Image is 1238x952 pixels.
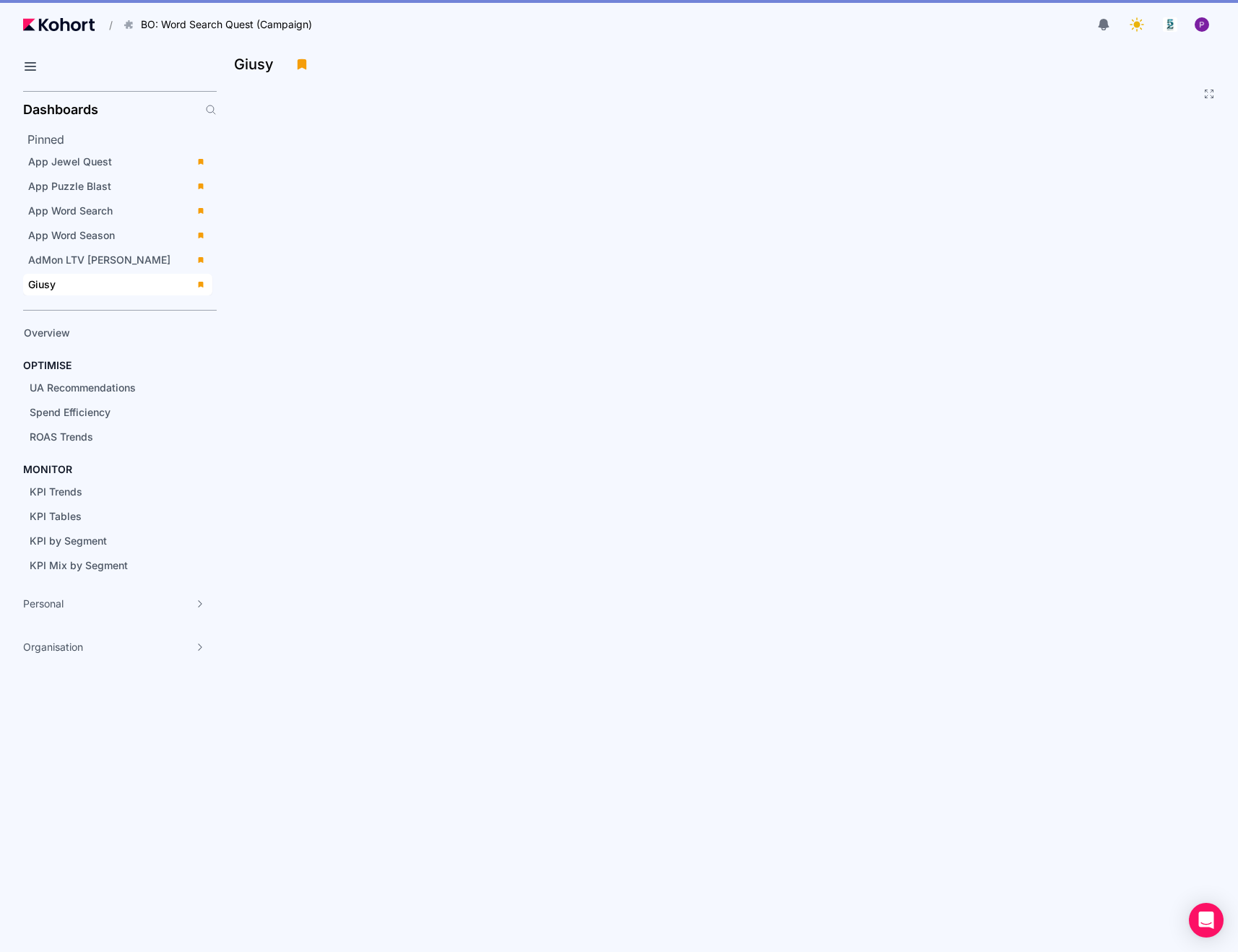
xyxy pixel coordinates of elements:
h4: OPTIMISE [23,358,72,373]
a: KPI Trends [25,481,192,503]
span: KPI by Segment [30,535,107,547]
a: Spend Efficiency [25,402,192,423]
span: Overview [24,326,70,339]
span: / [98,17,113,33]
a: Overview [19,322,192,344]
span: App Jewel Quest [28,155,112,168]
a: App Word Search [23,200,212,222]
a: Giusy [23,274,212,295]
span: UA Recommendations [30,381,136,394]
span: KPI Trends [30,485,82,498]
span: KPI Tables [30,510,82,522]
h2: Dashboards [23,103,98,116]
span: Spend Efficiency [30,406,111,418]
h2: Pinned [27,131,217,148]
button: Fullscreen [1203,88,1215,100]
span: App Puzzle Blast [28,180,111,192]
a: UA Recommendations [25,377,192,399]
a: App Jewel Quest [23,151,212,173]
span: Personal [23,597,64,611]
button: BO: Word Search Quest (Campaign) [116,12,327,37]
a: KPI Mix by Segment [25,555,192,576]
span: BO: Word Search Quest (Campaign) [141,17,312,32]
a: App Word Season [23,225,212,246]
img: logo_logo_images_1_20240607072359498299_20240828135028712857.jpeg [1163,17,1177,32]
span: App Word Search [28,204,113,217]
span: AdMon LTV [PERSON_NAME] [28,254,170,266]
a: KPI by Segment [25,530,192,552]
h4: MONITOR [23,462,72,477]
h3: Giusy [234,57,282,72]
a: ROAS Trends [25,426,192,448]
span: KPI Mix by Segment [30,559,128,571]
span: ROAS Trends [30,430,93,443]
div: Open Intercom Messenger [1189,903,1224,938]
span: Organisation [23,640,83,654]
span: Giusy [28,278,56,290]
span: App Word Season [28,229,115,241]
img: Kohort logo [23,18,95,31]
a: AdMon LTV [PERSON_NAME] [23,249,212,271]
a: KPI Tables [25,506,192,527]
a: App Puzzle Blast [23,176,212,197]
